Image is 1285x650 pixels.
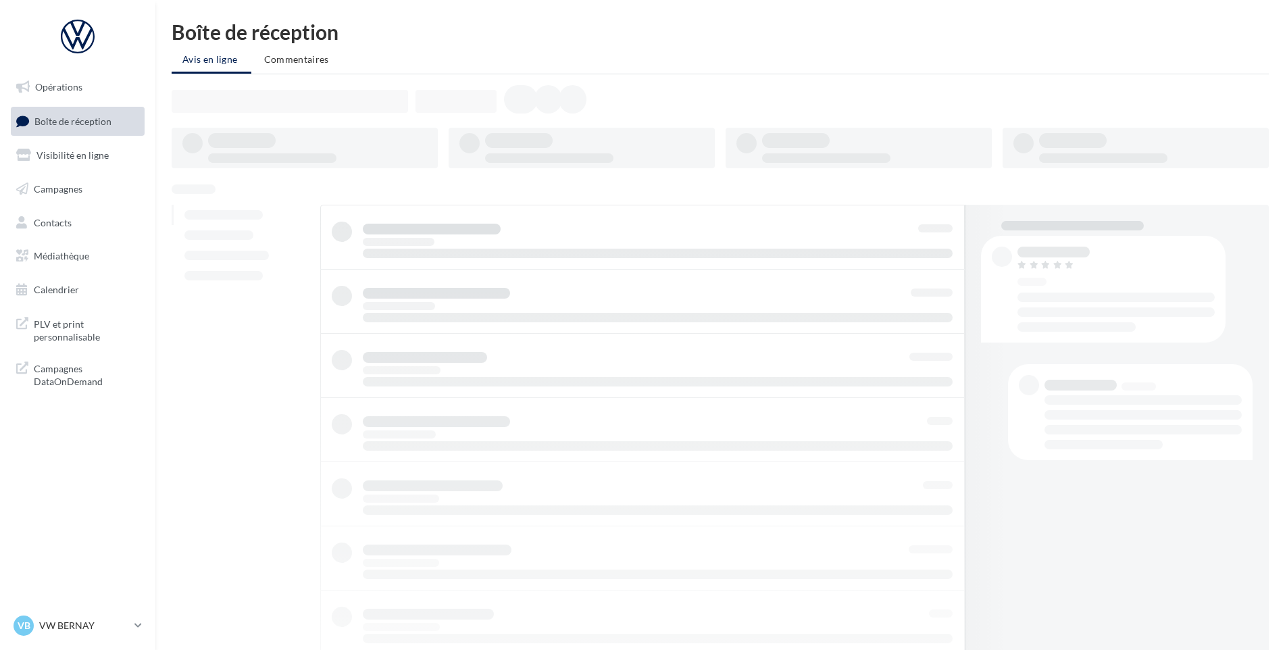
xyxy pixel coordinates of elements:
[34,216,72,228] span: Contacts
[8,141,147,170] a: Visibilité en ligne
[264,53,329,65] span: Commentaires
[34,315,139,344] span: PLV et print personnalisable
[8,242,147,270] a: Médiathèque
[34,183,82,195] span: Campagnes
[39,619,129,632] p: VW BERNAY
[18,619,30,632] span: VB
[34,250,89,261] span: Médiathèque
[8,73,147,101] a: Opérations
[11,613,145,639] a: VB VW BERNAY
[35,81,82,93] span: Opérations
[8,107,147,136] a: Boîte de réception
[8,354,147,394] a: Campagnes DataOnDemand
[8,175,147,203] a: Campagnes
[172,22,1269,42] div: Boîte de réception
[34,284,79,295] span: Calendrier
[36,149,109,161] span: Visibilité en ligne
[34,115,111,126] span: Boîte de réception
[8,309,147,349] a: PLV et print personnalisable
[34,359,139,389] span: Campagnes DataOnDemand
[8,276,147,304] a: Calendrier
[8,209,147,237] a: Contacts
